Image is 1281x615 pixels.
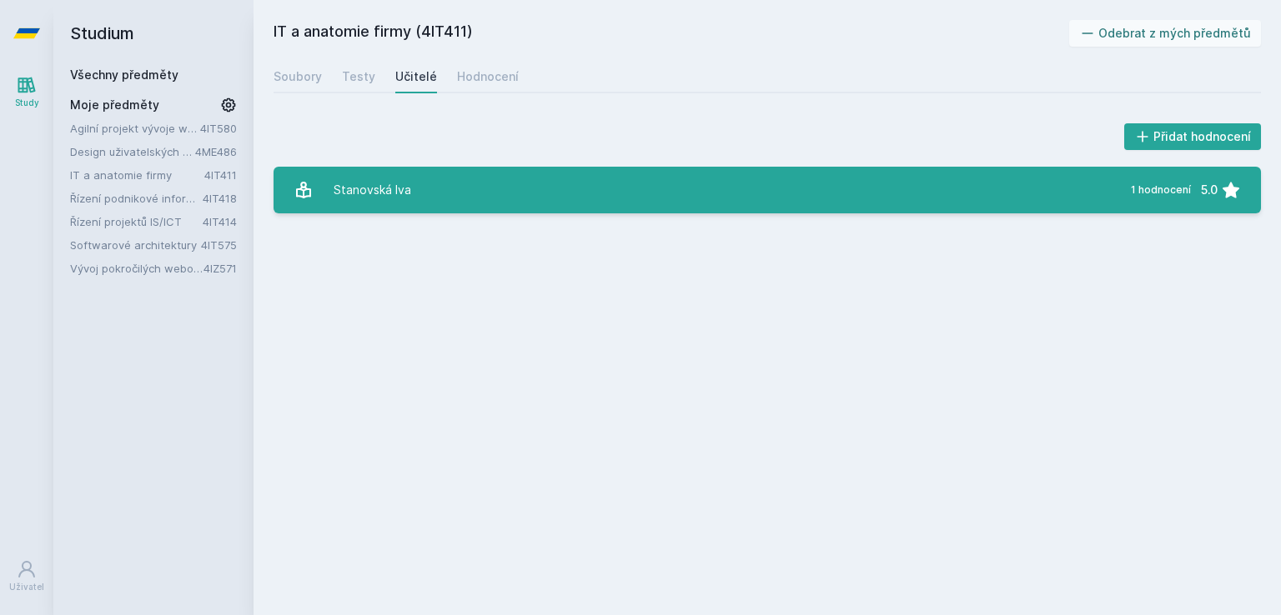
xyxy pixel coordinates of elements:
a: 4ME486 [195,145,237,158]
a: Všechny předměty [70,67,178,82]
a: 4IT575 [201,238,237,252]
span: Moje předměty [70,97,159,113]
a: Design uživatelských rozhraní [70,143,195,160]
a: 4IT414 [203,215,237,228]
div: Hodnocení [457,68,519,85]
div: Stanovská Iva [334,173,411,207]
a: Uživatel [3,551,50,602]
div: 5.0 [1201,173,1218,207]
a: 4IT418 [203,192,237,205]
a: Testy [342,60,375,93]
a: 4IT411 [204,168,237,182]
a: Hodnocení [457,60,519,93]
div: Uživatel [9,581,44,593]
h2: IT a anatomie firmy (4IT411) [274,20,1069,47]
a: 4IZ571 [203,262,237,275]
a: Soubory [274,60,322,93]
a: Učitelé [395,60,437,93]
button: Odebrat z mých předmětů [1069,20,1262,47]
div: Učitelé [395,68,437,85]
button: Přidat hodnocení [1124,123,1262,150]
a: IT a anatomie firmy [70,167,204,183]
a: Řízení projektů IS/ICT [70,213,203,230]
a: Vývoj pokročilých webových aplikací v PHP [70,260,203,277]
div: Testy [342,68,375,85]
div: Soubory [274,68,322,85]
a: Softwarové architektury [70,237,201,253]
a: Agilní projekt vývoje webové aplikace [70,120,200,137]
div: 1 hodnocení [1131,183,1191,197]
a: Stanovská Iva 1 hodnocení 5.0 [274,167,1261,213]
a: 4IT580 [200,122,237,135]
div: Study [15,97,39,109]
a: Study [3,67,50,117]
a: Řízení podnikové informatiky [70,190,203,207]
